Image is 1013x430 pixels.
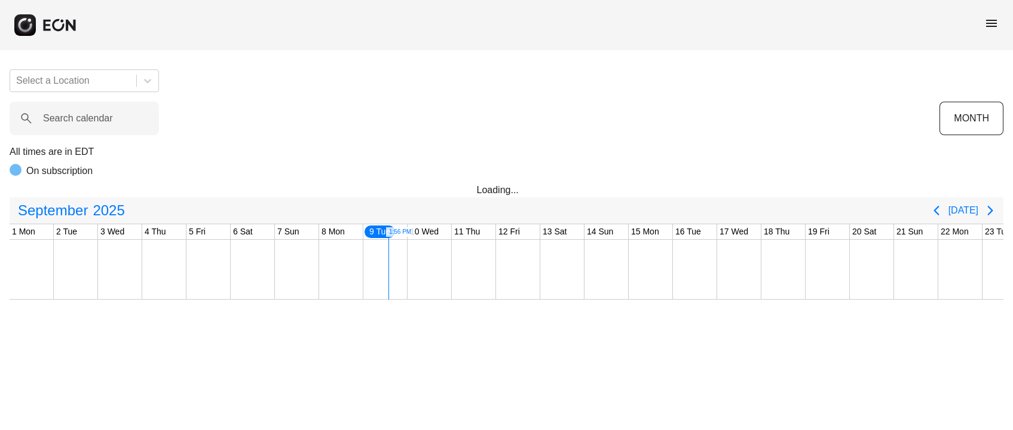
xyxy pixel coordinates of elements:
div: Loading... [477,183,537,197]
span: menu [984,16,999,31]
span: 2025 [90,199,127,222]
button: Next page [978,199,1002,222]
div: 13 Sat [540,224,569,239]
div: 18 Thu [761,224,792,239]
div: 7 Sun [275,224,302,239]
div: 1 Mon [10,224,38,239]
div: 3 Wed [98,224,127,239]
div: 12 Fri [496,224,522,239]
span: September [16,199,90,222]
button: [DATE] [948,200,978,221]
button: Previous page [925,199,948,222]
div: 8 Mon [319,224,347,239]
div: 6 Sat [231,224,255,239]
div: 23 Tue [983,224,1013,239]
div: 15 Mon [629,224,662,239]
div: 19 Fri [806,224,832,239]
div: 14 Sun [584,224,616,239]
div: 4 Thu [142,224,169,239]
div: 22 Mon [938,224,971,239]
div: 20 Sat [850,224,879,239]
p: On subscription [26,164,93,178]
div: 11 Thu [452,224,482,239]
div: 5 Fri [186,224,208,239]
div: 21 Sun [894,224,925,239]
button: September2025 [11,199,132,222]
label: Search calendar [43,111,113,126]
div: 17 Wed [717,224,751,239]
p: All times are in EDT [10,145,1003,159]
button: MONTH [939,102,1003,135]
div: 10 Wed [408,224,441,239]
div: 16 Tue [673,224,703,239]
div: 9 Tue [363,224,396,239]
div: 2 Tue [54,224,79,239]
